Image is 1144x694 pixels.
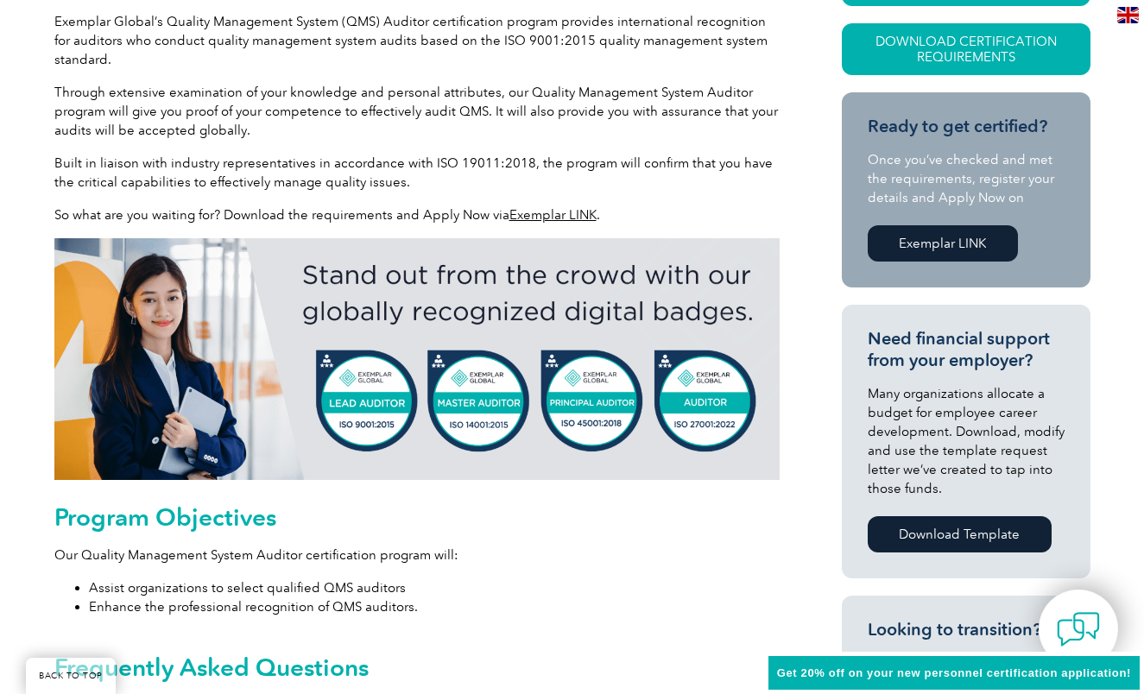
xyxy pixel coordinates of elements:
[868,150,1065,207] p: Once you’ve checked and met the requirements, register your details and Apply Now on
[868,516,1052,552] a: Download Template
[89,597,780,616] li: Enhance the professional recognition of QMS auditors.
[868,328,1065,371] h3: Need financial support from your employer?
[868,116,1065,137] h3: Ready to get certified?
[868,384,1065,498] p: Many organizations allocate a budget for employee career development. Download, modify and use th...
[509,207,597,223] a: Exemplar LINK
[1057,608,1100,651] img: contact-chat.png
[868,225,1018,262] a: Exemplar LINK
[54,238,780,480] img: badges
[54,12,780,69] p: Exemplar Global’s Quality Management System (QMS) Auditor certification program provides internat...
[868,619,1065,640] h3: Looking to transition?
[54,546,780,565] p: Our Quality Management System Auditor certification program will:
[26,658,116,694] a: BACK TO TOP
[842,23,1090,75] a: Download Certification Requirements
[1117,7,1139,23] img: en
[89,578,780,597] li: Assist organizations to select qualified QMS auditors
[54,154,780,192] p: Built in liaison with industry representatives in accordance with ISO 19011:2018, the program wil...
[54,205,780,224] p: So what are you waiting for? Download the requirements and Apply Now via .
[54,653,780,681] h2: Frequently Asked Questions
[54,83,780,140] p: Through extensive examination of your knowledge and personal attributes, our Quality Management S...
[54,503,780,531] h2: Program Objectives
[777,666,1131,679] span: Get 20% off on your new personnel certification application!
